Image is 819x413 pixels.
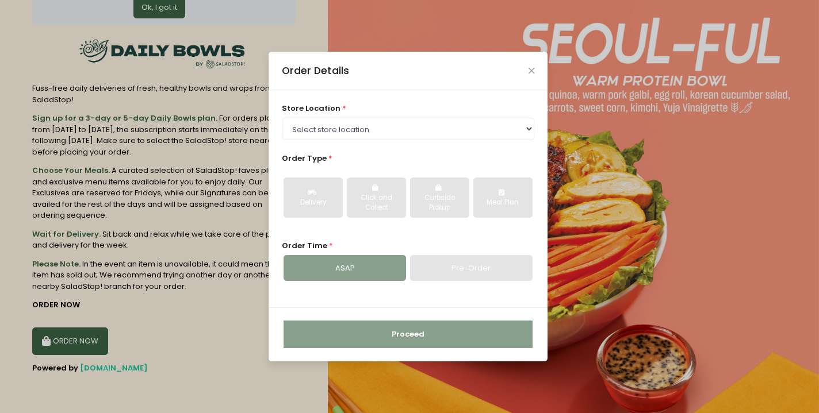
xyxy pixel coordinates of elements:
div: Curbside Pickup [418,193,461,213]
button: Proceed [284,321,533,348]
div: Meal Plan [481,198,525,208]
span: store location [282,103,340,114]
button: Meal Plan [473,177,533,218]
span: Order Type [282,153,327,164]
button: Click and Collect [347,177,406,218]
div: Click and Collect [355,193,398,213]
button: Close [529,68,534,74]
div: Delivery [292,198,335,208]
div: Order Details [282,63,349,78]
button: Curbside Pickup [410,177,469,218]
button: Delivery [284,177,343,218]
span: Order Time [282,240,327,251]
